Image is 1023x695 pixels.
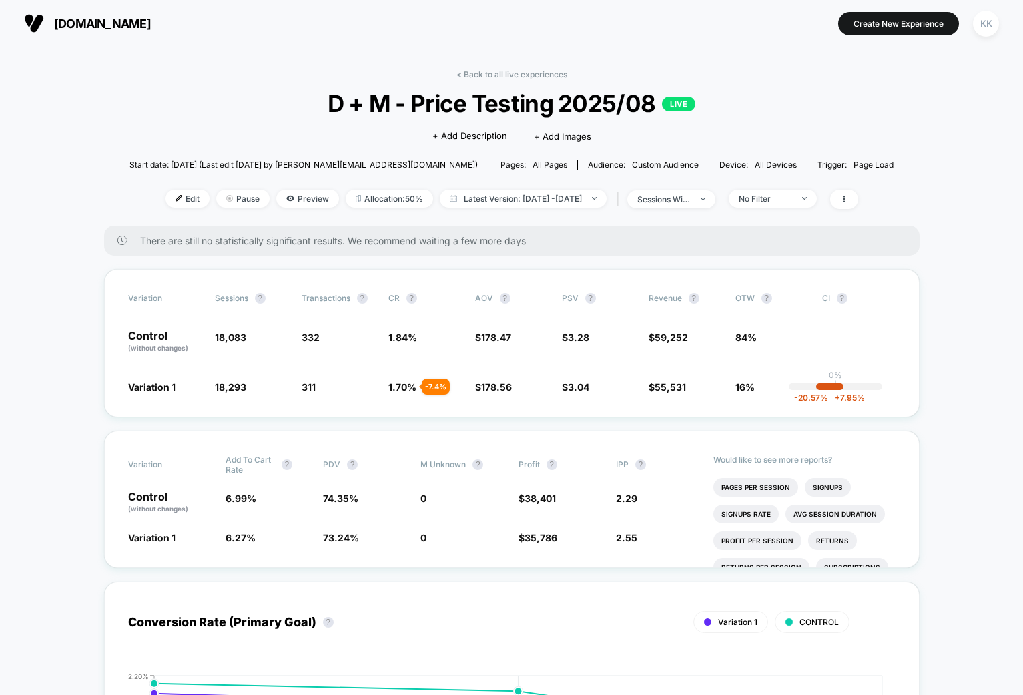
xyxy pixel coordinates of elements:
[216,190,270,208] span: Pause
[817,160,894,170] div: Trigger:
[432,130,507,143] span: + Add Description
[519,493,556,504] span: $
[525,532,557,543] span: 35,786
[302,293,350,303] span: Transactions
[718,617,757,627] span: Variation 1
[805,478,851,497] li: Signups
[226,195,233,202] img: end
[54,17,151,31] span: [DOMAIN_NAME]
[282,459,292,470] button: ?
[713,505,779,523] li: Signups Rate
[215,332,246,343] span: 18,083
[632,160,699,170] span: Custom Audience
[450,195,457,202] img: calendar
[440,190,607,208] span: Latest Version: [DATE] - [DATE]
[616,493,637,504] span: 2.29
[388,332,417,343] span: 1.84 %
[568,381,589,393] span: 3.04
[519,532,557,543] span: $
[794,393,828,403] span: -20.57 %
[475,381,512,393] span: $
[854,160,894,170] span: Page Load
[635,459,646,470] button: ?
[140,235,893,246] span: There are still no statistically significant results. We recommend waiting a few more days
[838,12,959,35] button: Create New Experience
[420,493,426,504] span: 0
[662,97,695,111] p: LIVE
[735,332,757,343] span: 84%
[616,532,637,543] span: 2.55
[973,11,999,37] div: KK
[128,344,188,352] span: (without changes)
[834,380,837,390] p: |
[475,332,511,343] span: $
[649,293,682,303] span: Revenue
[837,293,847,304] button: ?
[802,197,807,200] img: end
[568,332,589,343] span: 3.28
[481,381,512,393] span: 178.56
[406,293,417,304] button: ?
[128,293,202,304] span: Variation
[128,672,149,680] tspan: 2.20%
[226,493,256,504] span: 6.99 %
[323,617,334,628] button: ?
[456,69,567,79] a: < Back to all live experiences
[709,160,807,170] span: Device:
[637,194,691,204] div: sessions with impression
[799,617,839,627] span: CONTROL
[226,532,256,543] span: 6.27 %
[128,505,188,513] span: (without changes)
[562,293,579,303] span: PSV
[761,293,772,304] button: ?
[346,190,433,208] span: Allocation: 50%
[713,558,809,577] li: Returns Per Session
[735,381,755,393] span: 16%
[835,393,840,403] span: +
[347,459,358,470] button: ?
[613,190,627,209] span: |
[475,293,493,303] span: AOV
[500,160,567,170] div: Pages:
[128,491,212,514] p: Control
[357,293,368,304] button: ?
[735,293,809,304] span: OTW
[562,332,589,343] span: $
[822,293,896,304] span: CI
[533,160,567,170] span: all pages
[167,89,855,118] span: D + M - Price Testing 2025/08
[323,493,358,504] span: 74.35 %
[713,478,798,497] li: Pages Per Session
[534,131,591,142] span: + Add Images
[422,379,450,395] div: - 7.4 %
[388,381,416,393] span: 1.70 %
[808,531,857,550] li: Returns
[713,531,801,550] li: Profit Per Session
[829,370,842,380] p: 0%
[24,13,44,33] img: Visually logo
[525,493,556,504] span: 38,401
[128,330,202,353] p: Control
[165,190,210,208] span: Edit
[323,532,359,543] span: 73.24 %
[816,558,888,577] li: Subscriptions
[822,334,896,353] span: ---
[655,332,688,343] span: 59,252
[500,293,510,304] button: ?
[701,198,705,200] img: end
[215,293,248,303] span: Sessions
[755,160,797,170] span: all devices
[616,459,629,469] span: IPP
[562,381,589,393] span: $
[713,455,896,465] p: Would like to see more reports?
[547,459,557,470] button: ?
[739,194,792,204] div: No Filter
[420,532,426,543] span: 0
[356,195,361,202] img: rebalance
[323,459,340,469] span: PDV
[588,160,699,170] div: Audience:
[176,195,182,202] img: edit
[655,381,686,393] span: 55,531
[128,532,176,543] span: Variation 1
[128,381,176,393] span: Variation 1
